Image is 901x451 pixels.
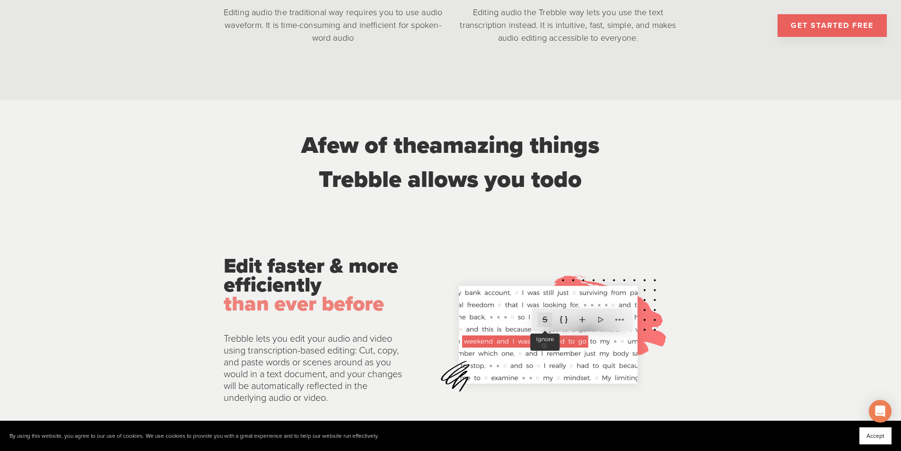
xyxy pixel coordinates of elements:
[301,131,318,159] span: A
[866,433,884,439] span: Accept
[224,333,403,404] p: Trebble lets you edit your audio and video using transcription-based editing: Cut, copy, and past...
[869,400,892,423] div: Open Intercom Messenger
[778,14,887,37] a: GET STARTED FREE
[554,165,582,194] span: do
[429,131,599,159] span: amazing things
[459,6,678,44] p: Editing audio the Trebble way lets you use the text transcription instead. It is intuitive, fast,...
[859,427,892,444] button: Accept
[262,128,638,196] div: few of the Trebble allows you to
[9,433,379,440] p: By using this website, you agree to our use of cookies. We use cookies to provide you with a grea...
[224,6,443,44] p: Editing audio the traditional way requires you to use audio waveform. It is time-consuming and in...
[224,292,384,317] span: than ever before
[420,265,678,404] img: landing_page_assets%2Fedit_text_canvav_gray.png
[224,257,403,313] p: Edit faster & more efficiently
